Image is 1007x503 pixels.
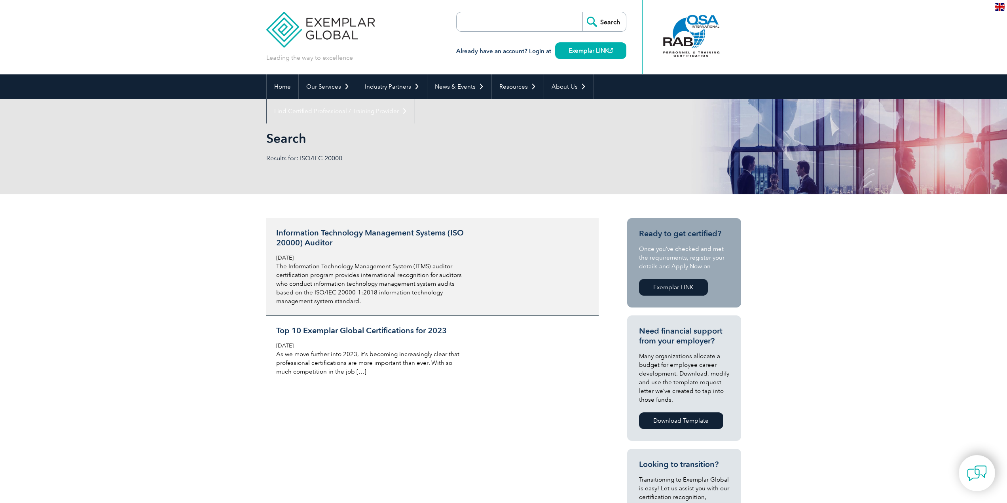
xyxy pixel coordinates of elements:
[639,245,729,271] p: Once you’ve checked and met the requirements, register your details and Apply Now on
[276,350,464,376] p: As we move further into 2023, it’s becoming increasingly clear that professional certifications a...
[639,229,729,239] h3: Ready to get certified?
[639,352,729,404] p: Many organizations allocate a budget for employee career development. Download, modify and use th...
[609,48,613,53] img: open_square.png
[427,74,491,99] a: News & Events
[456,46,626,56] h3: Already have an account? Login at
[995,3,1005,11] img: en
[639,326,729,346] h3: Need financial support from your employer?
[276,326,464,336] h3: Top 10 Exemplar Global Certifications for 2023
[357,74,427,99] a: Industry Partners
[492,74,544,99] a: Resources
[266,218,599,316] a: Information Technology Management Systems (ISO 20000) Auditor [DATE] The Information Technology M...
[544,74,594,99] a: About Us
[276,342,294,349] span: [DATE]
[582,12,626,31] input: Search
[266,316,599,386] a: Top 10 Exemplar Global Certifications for 2023 [DATE] As we move further into 2023, it’s becoming...
[266,154,504,163] p: Results for: ISO/IEC 20000
[276,228,464,248] h3: Information Technology Management Systems (ISO 20000) Auditor
[555,42,626,59] a: Exemplar LINK
[276,262,464,306] p: The Information Technology Management System (ITMS) auditor certification program provides intern...
[267,99,415,123] a: Find Certified Professional / Training Provider
[266,53,353,62] p: Leading the way to excellence
[639,459,729,469] h3: Looking to transition?
[276,254,294,261] span: [DATE]
[639,412,723,429] a: Download Template
[967,463,987,483] img: contact-chat.png
[299,74,357,99] a: Our Services
[267,74,298,99] a: Home
[639,279,708,296] a: Exemplar LINK
[266,131,570,146] h1: Search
